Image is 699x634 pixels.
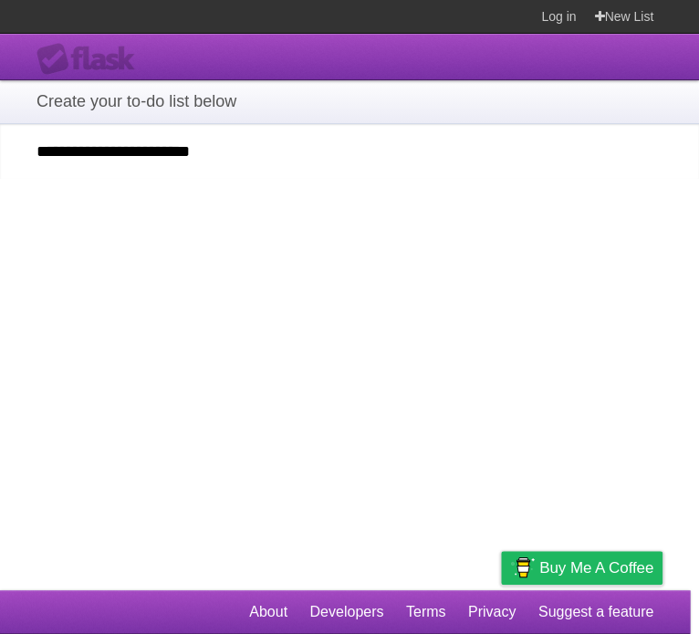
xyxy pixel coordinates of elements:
[539,552,653,584] span: Buy me a coffee
[501,551,662,585] a: Buy me a coffee
[37,89,662,114] h1: Create your to-do list below
[510,552,535,583] img: Buy me a coffee
[249,595,287,629] a: About
[538,595,653,629] a: Suggest a feature
[406,595,446,629] a: Terms
[37,43,146,76] div: Flask
[309,595,383,629] a: Developers
[468,595,516,629] a: Privacy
